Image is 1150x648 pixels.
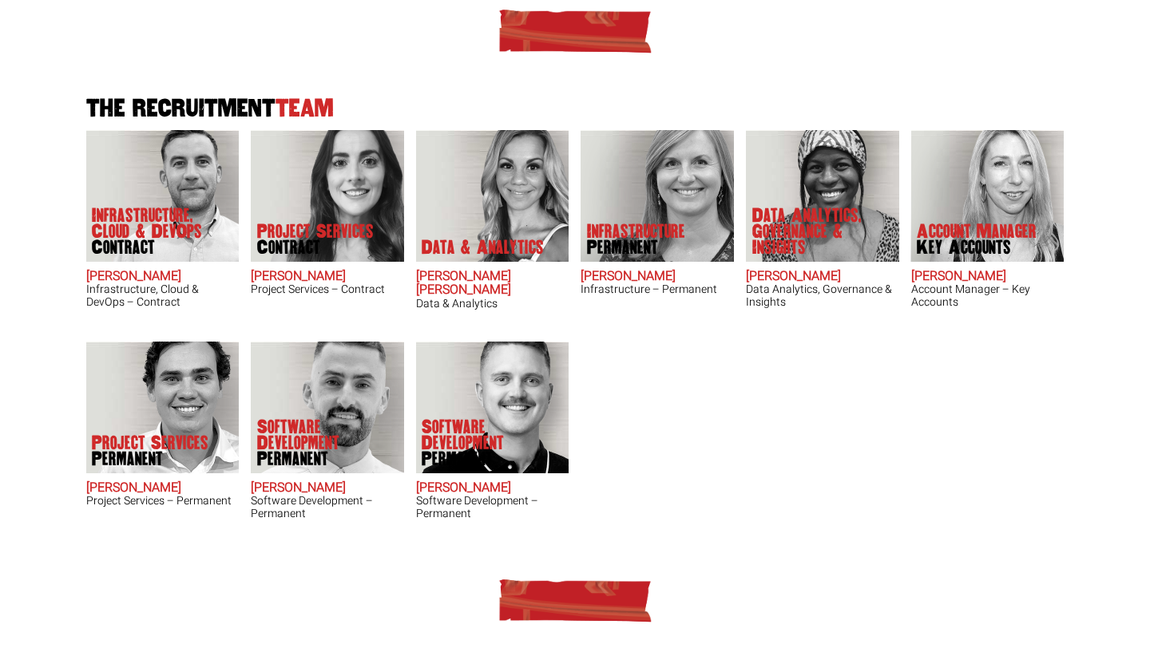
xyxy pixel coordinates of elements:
[587,223,685,255] p: Infrastructure
[416,481,569,496] h2: [PERSON_NAME]
[581,270,734,284] h2: [PERSON_NAME]
[911,283,1065,308] h3: Account Manager – Key Accounts
[86,283,240,308] h3: Infrastructure, Cloud & DevOps – Contract
[422,451,549,467] span: Permanent
[92,435,208,467] p: Project Services
[917,223,1037,255] p: Account Manager
[257,239,374,255] span: Contract
[251,283,404,295] h3: Project Services – Contract
[257,451,385,467] span: Permanent
[92,207,220,255] p: Infrastructure, Cloud & DevOps
[257,419,385,467] p: Software Development
[415,342,569,473] img: Sam Williamson does Software Development Permanent
[746,283,899,308] h3: Data Analytics, Governance & Insights
[257,223,374,255] p: Project Services
[911,270,1065,284] h2: [PERSON_NAME]
[92,239,220,255] span: Contract
[917,239,1037,255] span: Key Accounts
[86,270,240,284] h2: [PERSON_NAME]
[910,130,1064,262] img: Frankie Gaffney's our Account Manager Key Accounts
[416,495,569,520] h3: Software Development – Permanent
[422,239,544,255] p: Data & Analytics
[251,130,404,262] img: Claire Sheerin does Project Services Contract
[85,342,239,473] img: Sam McKay does Project Services Permanent
[251,495,404,520] h3: Software Development – Permanent
[746,270,899,284] h2: [PERSON_NAME]
[746,130,899,262] img: Chipo Riva does Data Analytics, Governance & Insights
[86,481,240,496] h2: [PERSON_NAME]
[85,130,239,262] img: Adam Eshet does Infrastructure, Cloud & DevOps Contract
[416,270,569,298] h2: [PERSON_NAME] [PERSON_NAME]
[80,97,1070,121] h2: The Recruitment
[581,130,734,262] img: Amanda Evans's Our Infrastructure Permanent
[251,270,404,284] h2: [PERSON_NAME]
[587,239,685,255] span: Permanent
[86,495,240,507] h3: Project Services – Permanent
[416,298,569,310] h3: Data & Analytics
[251,342,404,473] img: Liam Cox does Software Development Permanent
[752,207,880,255] p: Data Analytics, Governance & Insights
[251,481,404,496] h2: [PERSON_NAME]
[581,283,734,295] h3: Infrastructure – Permanent
[276,95,334,121] span: Team
[92,451,208,467] span: Permanent
[422,419,549,467] p: Software Development
[415,130,569,262] img: Anna-Maria Julie does Data & Analytics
